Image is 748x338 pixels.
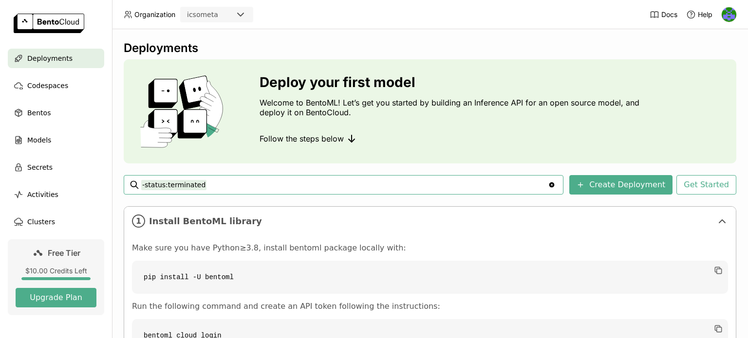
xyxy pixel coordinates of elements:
a: Codespaces [8,76,104,95]
h3: Deploy your first model [260,74,644,90]
button: Get Started [676,175,736,195]
img: icso meta [722,7,736,22]
div: Deployments [124,41,736,55]
code: pip install -U bentoml [132,261,728,294]
span: Secrets [27,161,53,173]
i: 1 [132,214,145,228]
a: Activities [8,185,104,204]
span: Install BentoML library [149,216,712,227]
svg: Clear value [548,181,556,189]
a: Secrets [8,158,104,177]
button: Upgrade Plan [16,288,96,307]
span: Help [698,10,712,19]
span: Free Tier [48,248,80,258]
p: Run the following command and create an API token following the instructions: [132,302,728,311]
p: Welcome to BentoML! Let’s get you started by building an Inference API for an open source model, ... [260,98,644,117]
a: Models [8,130,104,150]
input: Search [141,177,548,193]
img: logo [14,14,84,33]
span: Bentos [27,107,51,119]
span: Follow the steps below [260,134,344,143]
a: Deployments [8,49,104,68]
span: Clusters [27,216,55,228]
p: Make sure you have Python≥3.8, install bentoml package locally with: [132,243,728,253]
div: 1Install BentoML library [124,207,736,235]
span: Deployments [27,53,73,64]
span: Codespaces [27,80,68,91]
a: Bentos [8,103,104,123]
span: Models [27,134,51,146]
div: icsometa [187,10,218,19]
span: Activities [27,189,58,200]
span: Organization [134,10,175,19]
img: cover onboarding [131,75,236,148]
a: Docs [650,10,677,19]
span: Docs [661,10,677,19]
a: Free Tier$10.00 Credits LeftUpgrade Plan [8,239,104,315]
a: Clusters [8,212,104,231]
button: Create Deployment [569,175,673,195]
div: Help [686,10,712,19]
div: $10.00 Credits Left [16,267,96,275]
input: Selected icsometa. [219,10,220,20]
